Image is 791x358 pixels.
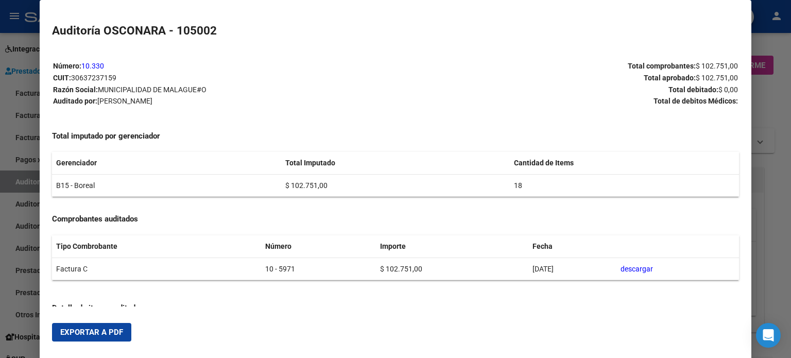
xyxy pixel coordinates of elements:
td: [DATE] [528,258,617,280]
th: Número [261,235,376,258]
h4: Total imputado por gerenciador [52,130,739,142]
p: Total de debitos Médicos: [396,95,738,107]
th: Total Imputado [281,152,510,174]
span: MUNICIPALIDAD DE MALAGUE#O [98,86,207,94]
button: Exportar a PDF [52,323,131,342]
h4: Comprobantes auditados [52,213,739,225]
td: 10 - 5971 [261,258,376,280]
p: Razón Social: [53,84,395,96]
a: 10.330 [81,62,104,70]
td: B15 - Boreal [52,174,281,197]
td: 18 [510,174,739,197]
p: Total comprobantes: [396,60,738,72]
h2: Auditoría OSCONARA - 105002 [52,22,739,40]
p: Auditado por: [53,95,395,107]
span: $ 102.751,00 [696,62,738,70]
th: Fecha [528,235,617,258]
th: Tipo Combrobante [52,235,262,258]
span: $ 0,00 [718,86,738,94]
th: Cantidad de Items [510,152,739,174]
p: Total aprobado: [396,72,738,84]
p: CUIT: [53,72,395,84]
h4: Detalle de items auditados [52,302,739,314]
td: Factura C [52,258,262,280]
div: Open Intercom Messenger [756,323,781,348]
th: Importe [376,235,528,258]
span: 30637237159 [71,74,116,82]
span: Exportar a PDF [60,328,123,337]
span: [PERSON_NAME] [97,97,152,105]
td: $ 102.751,00 [281,174,510,197]
p: Total debitado: [396,84,738,96]
span: $ 102.751,00 [696,74,738,82]
th: Gerenciador [52,152,281,174]
a: descargar [621,265,653,273]
p: Número: [53,60,395,72]
td: $ 102.751,00 [376,258,528,280]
